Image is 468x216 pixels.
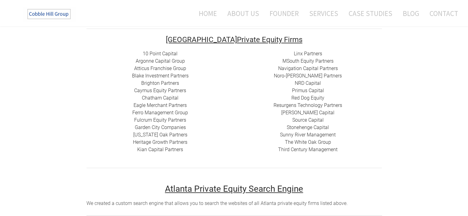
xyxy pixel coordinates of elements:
[223,5,264,22] a: About Us
[86,200,382,207] div: We created a custom search engine that allows you to search the websites of all Atlanta private e...
[285,139,331,145] a: The White Oak Group
[132,110,188,116] a: Ferro Management Group
[282,58,334,64] a: MSouth Equity Partners
[398,5,424,22] a: Blog
[133,132,187,138] a: [US_STATE] Oak Partners
[137,147,183,152] a: ​Kian Capital Partners
[305,5,343,22] a: Services
[294,51,322,57] a: Linx Partners
[234,50,382,153] div: ​
[133,139,187,145] a: Heritage Growth Partners
[295,80,321,86] a: NRD Capital
[166,35,237,44] font: [GEOGRAPHIC_DATA]
[134,88,186,93] a: Caymus Equity Partners
[142,95,178,101] a: Chatham Capital
[165,184,303,194] u: Atlanta Private Equity Search Engine
[280,132,336,138] a: Sunny River Management
[135,124,186,130] a: Garden City Companies
[132,73,189,79] a: Blake Investment Partners
[274,73,342,79] a: Noro-[PERSON_NAME] Partners
[141,80,179,86] a: Brighton Partners
[265,5,303,22] a: Founder
[292,117,324,123] a: Source Capital
[291,95,324,101] a: Red Dog Equity
[23,6,76,22] img: The Cobble Hill Group LLC
[344,5,397,22] a: Case Studies
[166,35,302,44] font: Private Equity Firms
[274,102,342,108] a: ​Resurgens Technology Partners
[278,65,338,71] a: Navigation Capital Partners
[425,5,458,22] a: Contact
[281,110,334,116] a: [PERSON_NAME] Capital
[292,88,324,93] a: Primus Capital
[136,58,185,64] a: Argonne Capital Group
[143,51,178,57] a: 10 Point Capital
[278,147,338,152] a: Third Century Management
[134,65,186,71] a: Atticus Franchise Group
[190,5,222,22] a: Home
[134,117,186,123] a: Fulcrum Equity Partners​​
[134,102,187,108] a: Eagle Merchant Partners
[287,124,329,130] a: Stonehenge Capital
